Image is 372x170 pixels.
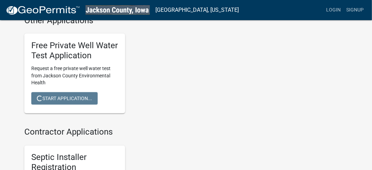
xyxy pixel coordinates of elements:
h4: Other Applications [24,16,236,26]
a: Signup [343,3,366,17]
p: Request a free private well water test from Jackson County Environmental Health [31,65,118,87]
h4: Contractor Applications [24,127,236,137]
a: [GEOGRAPHIC_DATA], [US_STATE] [155,4,239,16]
button: Start Application... [31,92,98,105]
img: Jackson County, Iowa [86,5,150,15]
a: Login [323,3,343,17]
h5: Free Private Well Water Test Application [31,41,118,61]
span: Start Application... [37,95,92,101]
wm-workflow-list-section: Other Applications [24,16,236,119]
